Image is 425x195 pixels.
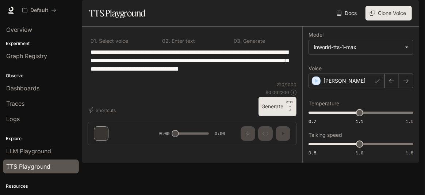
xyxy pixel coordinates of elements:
p: 0 1 . [91,38,97,44]
span: 1.1 [356,118,363,124]
span: 1.5 [406,118,413,124]
p: 0 3 . [234,38,242,44]
p: Enter text [170,38,195,44]
p: Temperature [309,101,339,106]
span: 0.5 [309,150,316,156]
h1: TTS Playground [89,6,146,20]
p: Voice [309,66,322,71]
button: GenerateCTRL +⏎ [259,97,296,116]
div: inworld-tts-1-max [309,40,413,54]
p: 220 / 1000 [276,82,296,88]
p: CTRL + [286,100,294,109]
a: Docs [335,6,360,20]
p: [PERSON_NAME] [323,77,365,85]
p: Default [30,7,48,14]
p: Select voice [97,38,128,44]
span: 1.0 [356,150,363,156]
span: 0.7 [309,118,316,124]
button: Clone Voice [365,6,412,20]
p: Talking speed [309,132,342,138]
button: Shortcuts [88,104,119,116]
span: 1.5 [406,150,413,156]
p: 0 2 . [162,38,170,44]
p: Model [309,32,323,37]
button: All workspaces [19,3,60,18]
p: ⏎ [286,100,294,113]
div: inworld-tts-1-max [314,44,401,51]
p: Generate [242,38,265,44]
